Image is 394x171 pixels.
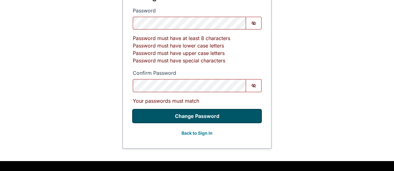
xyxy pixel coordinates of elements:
[133,7,261,14] label: Password
[133,34,261,42] p: Password must have at least 8 characters
[133,97,261,105] p: Your passwords must match
[246,79,262,92] button: Show password
[133,128,261,138] button: Back to Sign In
[246,17,262,29] button: Show password
[133,110,261,123] button: Change Password
[133,57,261,64] p: Password must have special characters
[133,49,261,57] p: Password must have upper case letters
[133,42,261,49] p: Password must have lower case letters
[133,69,261,77] label: Confirm Password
